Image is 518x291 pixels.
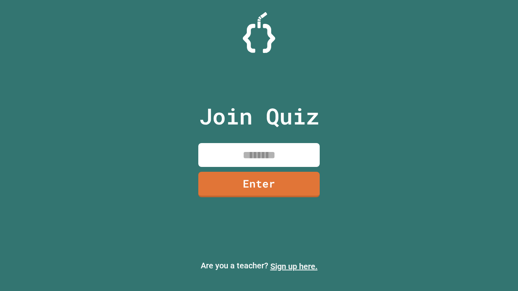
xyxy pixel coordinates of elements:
p: Join Quiz [199,99,319,133]
a: Enter [198,172,320,197]
iframe: chat widget [451,224,510,258]
a: Sign up here. [270,261,318,271]
p: Are you a teacher? [6,259,512,272]
iframe: chat widget [484,259,510,283]
img: Logo.svg [243,12,275,53]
